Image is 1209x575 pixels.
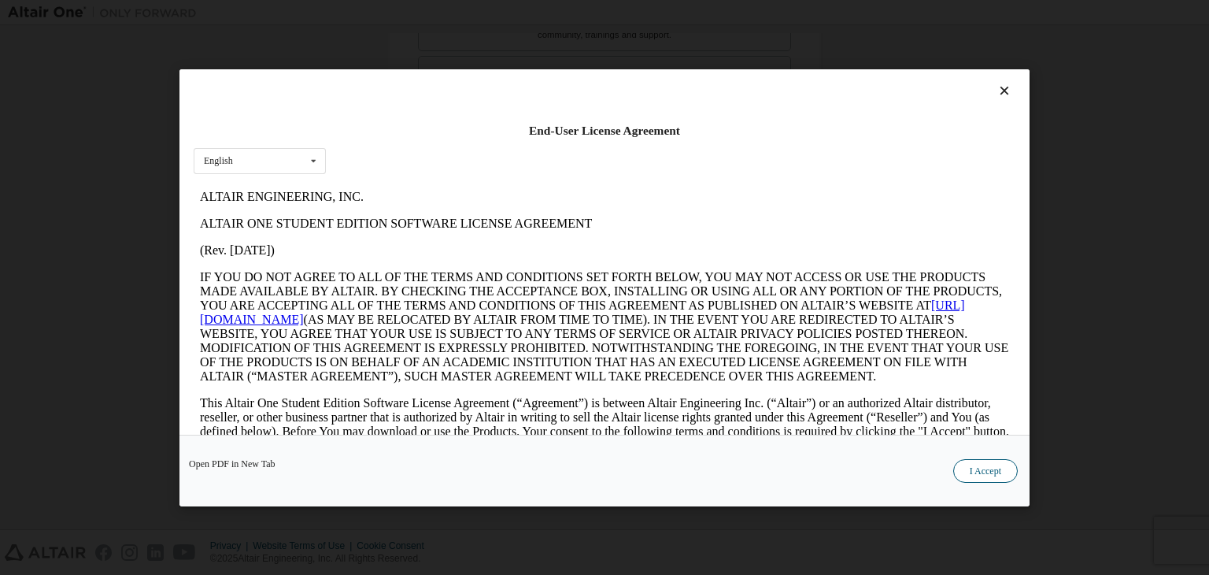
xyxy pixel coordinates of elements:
[6,213,815,269] p: This Altair One Student Edition Software License Agreement (“Agreement”) is between Altair Engine...
[6,6,815,20] p: ALTAIR ENGINEERING, INC.
[953,459,1018,483] button: I Accept
[6,115,771,143] a: [URL][DOMAIN_NAME]
[204,156,233,165] div: English
[194,123,1015,139] div: End-User License Agreement
[189,459,275,469] a: Open PDF in New Tab
[6,33,815,47] p: ALTAIR ONE STUDENT EDITION SOFTWARE LICENSE AGREEMENT
[6,87,815,200] p: IF YOU DO NOT AGREE TO ALL OF THE TERMS AND CONDITIONS SET FORTH BELOW, YOU MAY NOT ACCESS OR USE...
[6,60,815,74] p: (Rev. [DATE])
